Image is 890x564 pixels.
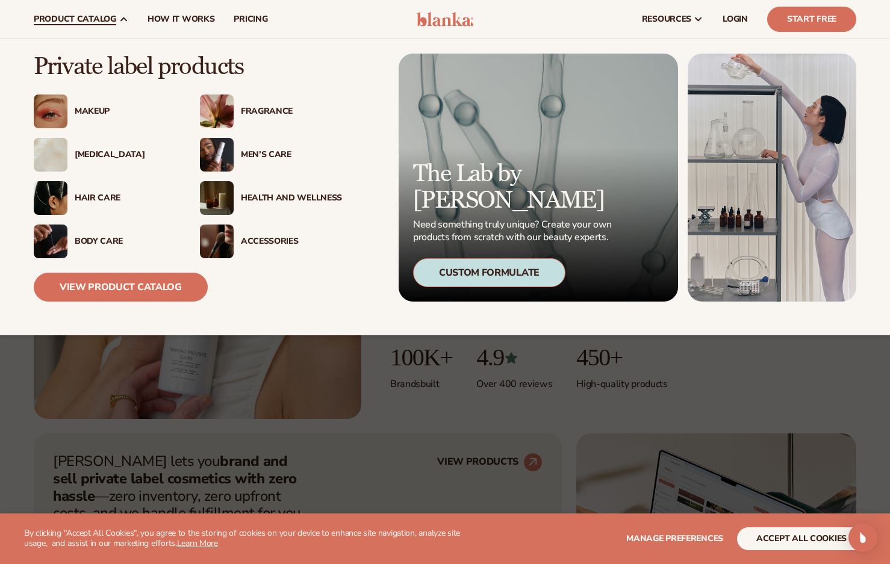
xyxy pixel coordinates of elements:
[34,138,67,172] img: Cream moisturizer swatch.
[75,193,176,203] div: Hair Care
[241,193,342,203] div: Health And Wellness
[767,7,856,32] a: Start Free
[75,150,176,160] div: [MEDICAL_DATA]
[737,527,866,550] button: accept all cookies
[241,107,342,117] div: Fragrance
[626,533,723,544] span: Manage preferences
[200,181,234,215] img: Candles and incense on table.
[34,14,116,24] span: product catalog
[234,14,267,24] span: pricing
[148,14,215,24] span: How It Works
[34,181,67,215] img: Female hair pulled back with clips.
[417,12,474,26] img: logo
[200,95,342,128] a: Pink blooming flower. Fragrance
[75,237,176,247] div: Body Care
[626,527,723,550] button: Manage preferences
[34,95,67,128] img: Female with glitter eye makeup.
[688,54,856,302] img: Female in lab with equipment.
[200,138,342,172] a: Male holding moisturizer bottle. Men’s Care
[200,138,234,172] img: Male holding moisturizer bottle.
[200,95,234,128] img: Pink blooming flower.
[34,225,176,258] a: Male hand applying moisturizer. Body Care
[200,181,342,215] a: Candles and incense on table. Health And Wellness
[241,237,342,247] div: Accessories
[34,225,67,258] img: Male hand applying moisturizer.
[200,225,342,258] a: Female with makeup brush. Accessories
[413,258,565,287] div: Custom Formulate
[642,14,691,24] span: resources
[413,161,615,214] p: The Lab by [PERSON_NAME]
[75,107,176,117] div: Makeup
[24,528,475,549] p: By clicking "Accept All Cookies", you agree to the storing of cookies on your device to enhance s...
[34,181,176,215] a: Female hair pulled back with clips. Hair Care
[723,14,748,24] span: LOGIN
[177,538,218,549] a: Learn More
[34,54,342,80] p: Private label products
[399,54,678,302] a: Microscopic product formula. The Lab by [PERSON_NAME] Need something truly unique? Create your ow...
[413,218,615,244] p: Need something truly unique? Create your own products from scratch with our beauty experts.
[241,150,342,160] div: Men’s Care
[34,138,176,172] a: Cream moisturizer swatch. [MEDICAL_DATA]
[34,273,208,302] a: View Product Catalog
[34,95,176,128] a: Female with glitter eye makeup. Makeup
[200,225,234,258] img: Female with makeup brush.
[848,523,877,552] div: Open Intercom Messenger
